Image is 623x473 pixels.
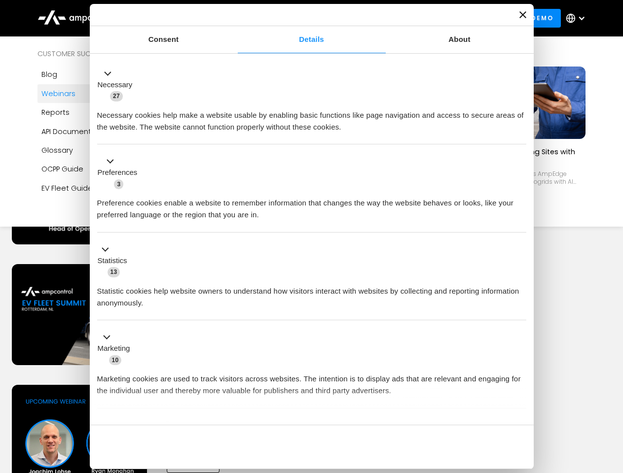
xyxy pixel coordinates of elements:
button: Close banner [519,11,526,18]
button: Preferences (3) [97,156,144,190]
a: Glossary [37,141,160,160]
button: Unclassified (2) [97,419,178,432]
div: API Documentation [41,126,110,137]
a: Reports [37,103,160,122]
a: EV Fleet Guide [37,179,160,198]
a: Blog [37,65,160,84]
button: Okay [384,433,526,461]
a: Details [238,26,386,53]
a: OCPP Guide [37,160,160,178]
div: Webinars [41,88,75,99]
div: Statistic cookies help website owners to understand how visitors interact with websites by collec... [97,278,526,309]
button: Necessary (27) [97,68,139,102]
button: Statistics (13) [97,243,133,278]
label: Necessary [98,79,133,91]
label: Preferences [98,167,138,178]
div: Customer success [37,48,160,59]
div: OCPP Guide [41,164,83,174]
div: Preference cookies enable a website to remember information that changes the way the website beha... [97,190,526,221]
button: Marketing (10) [97,332,136,366]
span: 10 [109,355,122,365]
label: Statistics [98,255,127,267]
a: Consent [90,26,238,53]
span: 3 [114,179,123,189]
a: About [386,26,534,53]
a: Webinars [37,84,160,103]
div: EV Fleet Guide [41,183,93,194]
span: 27 [110,91,123,101]
span: 2 [163,421,172,431]
a: API Documentation [37,122,160,141]
span: 13 [108,267,120,277]
div: Glossary [41,145,73,156]
div: Marketing cookies are used to track visitors across websites. The intention is to display ads tha... [97,366,526,397]
label: Marketing [98,343,130,354]
div: Blog [41,69,57,80]
div: Reports [41,107,70,118]
div: Necessary cookies help make a website usable by enabling basic functions like page navigation and... [97,102,526,133]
